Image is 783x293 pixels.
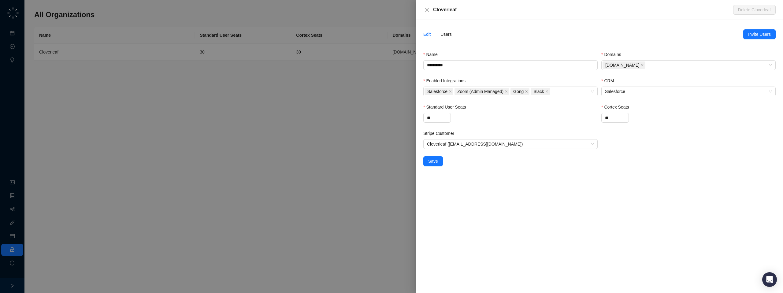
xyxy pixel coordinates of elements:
[425,7,429,12] span: close
[423,77,470,84] label: Enabled Integrations
[423,51,442,58] label: Name
[531,88,550,95] span: Slack
[427,88,447,95] span: Salesforce
[602,113,629,122] input: Cortex Seats
[423,130,458,137] label: Stripe Customer
[647,63,648,68] input: Domains
[510,88,529,95] span: Gong
[603,61,645,69] span: cloverleaf.me
[457,88,503,95] span: Zoom (Admin Managed)
[513,88,524,95] span: Gong
[525,90,528,93] span: close
[748,31,771,38] span: Invite Users
[551,89,552,94] input: Enabled Integrations
[423,104,470,110] label: Standard User Seats
[641,64,644,67] span: close
[533,88,544,95] span: Slack
[545,90,548,93] span: close
[605,62,640,69] span: [DOMAIN_NAME]
[423,31,431,38] div: Edit
[428,158,438,165] span: Save
[601,77,618,84] label: CRM
[425,88,453,95] span: Salesforce
[605,87,772,96] span: Salesforce
[423,156,443,166] button: Save
[449,90,452,93] span: close
[424,113,451,122] input: Standard User Seats
[505,90,508,93] span: close
[423,6,431,13] button: Close
[743,29,776,39] button: Invite Users
[762,272,777,287] div: Open Intercom Messenger
[440,31,452,38] div: Users
[733,5,776,15] button: Delete Cloverleaf
[601,51,625,58] label: Domains
[423,60,598,70] input: Name
[433,6,733,13] div: Cloverleaf
[427,139,594,149] span: Cloverleaf (accounting@cloverleaf.me)
[455,88,509,95] span: Zoom (Admin Managed)
[601,104,633,110] label: Cortex Seats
